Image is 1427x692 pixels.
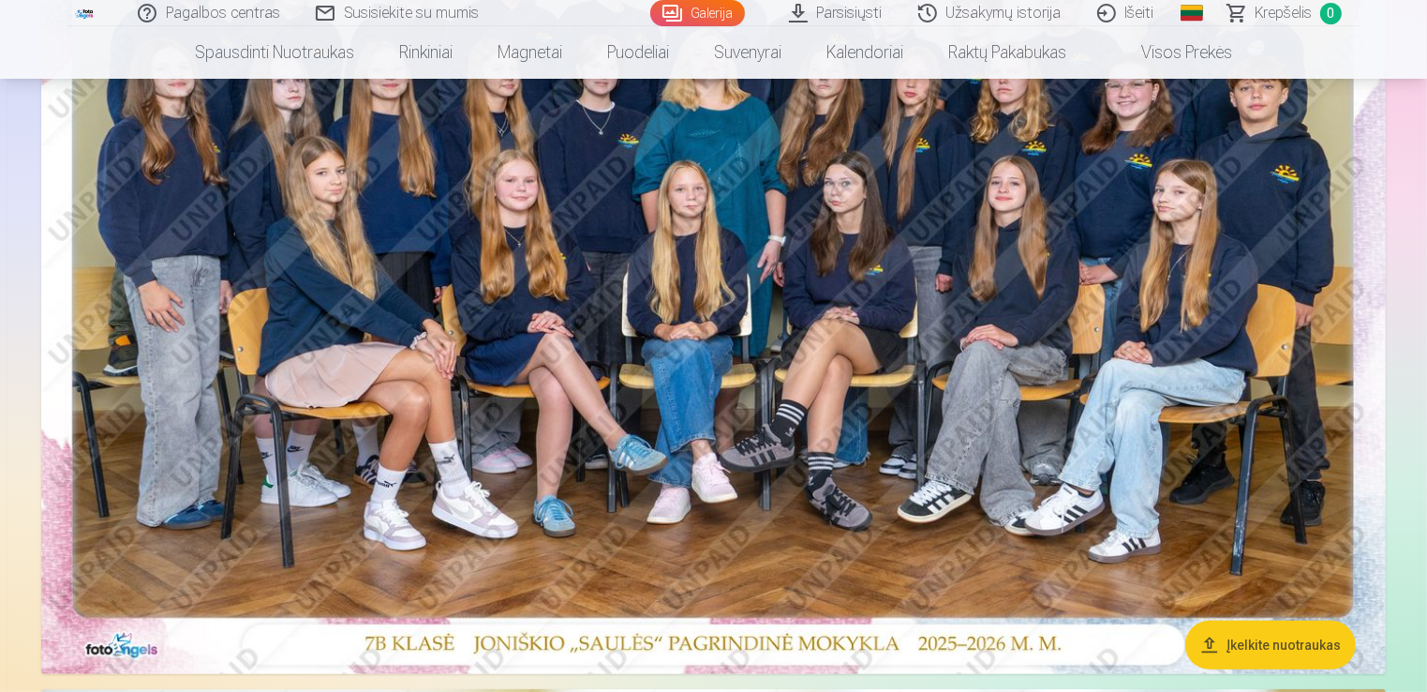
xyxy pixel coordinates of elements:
[75,8,96,19] img: /fa2
[475,26,585,79] a: Magnetai
[926,26,1089,79] a: Raktų pakabukas
[1256,2,1313,24] span: Krepšelis
[172,26,377,79] a: Spausdinti nuotraukas
[377,26,475,79] a: Rinkiniai
[691,26,804,79] a: Suvenyrai
[1320,3,1342,24] span: 0
[1089,26,1255,79] a: Visos prekės
[1185,621,1356,669] button: Įkelkite nuotraukas
[585,26,691,79] a: Puodeliai
[804,26,926,79] a: Kalendoriai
